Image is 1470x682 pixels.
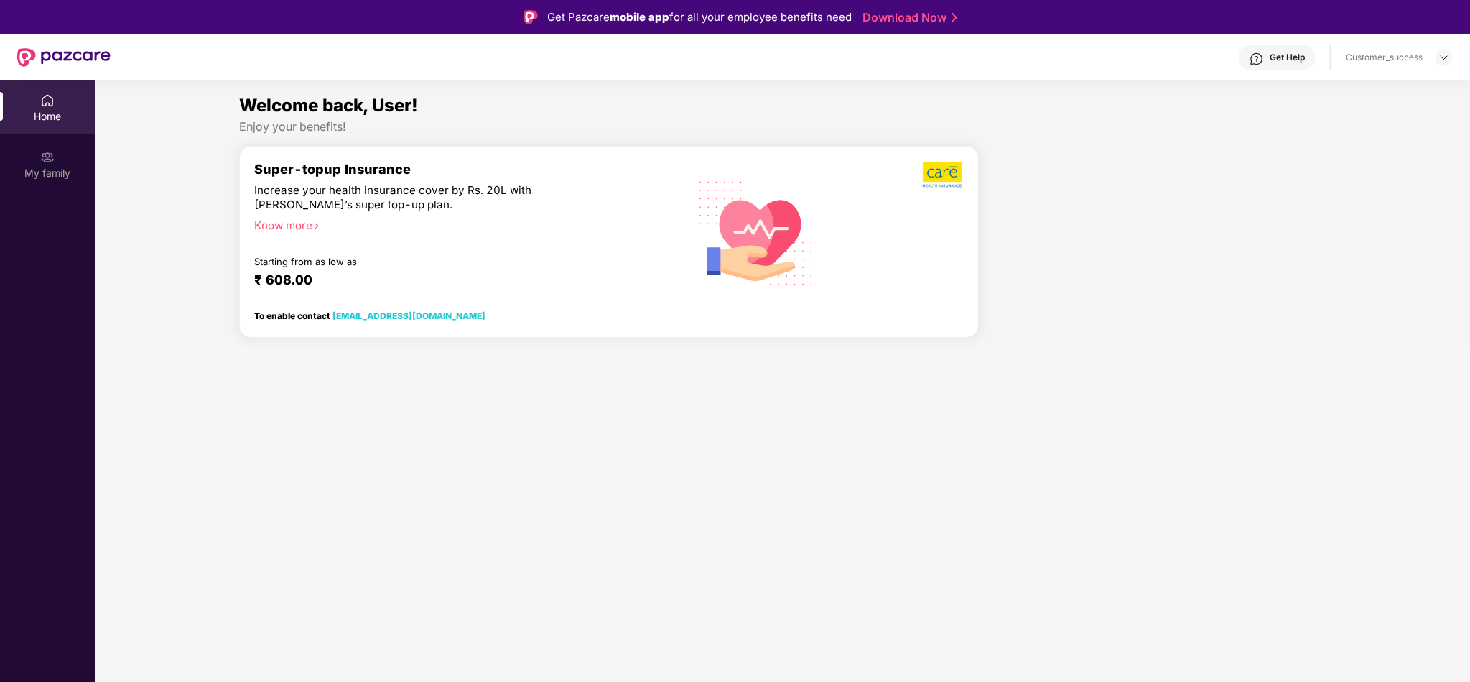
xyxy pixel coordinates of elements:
[1346,52,1423,63] div: Customer_success
[254,310,485,321] div: To enable contact
[254,256,607,266] div: Starting from as low as
[254,161,668,177] div: Super-topup Insurance
[1250,52,1264,66] img: svg+xml;base64,PHN2ZyBpZD0iSGVscC0zMngzMiIgeG1sbnM9Imh0dHA6Ly93d3cudzMub3JnLzIwMDAvc3ZnIiB3aWR0aD...
[312,222,320,230] span: right
[254,272,653,289] div: ₹ 608.00
[610,10,670,24] strong: mobile app
[952,10,957,25] img: Stroke
[40,93,55,108] img: svg+xml;base64,PHN2ZyBpZD0iSG9tZSIgeG1sbnM9Imh0dHA6Ly93d3cudzMub3JnLzIwMDAvc3ZnIiB3aWR0aD0iMjAiIG...
[239,95,418,116] span: Welcome back, User!
[254,183,606,212] div: Increase your health insurance cover by Rs. 20L with [PERSON_NAME]’s super top-up plan.
[1438,52,1450,63] img: svg+xml;base64,PHN2ZyBpZD0iRHJvcGRvd24tMzJ4MzIiIHhtbG5zPSJodHRwOi8vd3d3LnczLm9yZy8yMDAwL3N2ZyIgd2...
[40,150,55,165] img: svg+xml;base64,PHN2ZyB3aWR0aD0iMjAiIGhlaWdodD0iMjAiIHZpZXdCb3g9IjAgMCAyMCAyMCIgZmlsbD0ibm9uZSIgeG...
[688,162,825,302] img: svg+xml;base64,PHN2ZyB4bWxucz0iaHR0cDovL3d3dy53My5vcmcvMjAwMC9zdmciIHhtbG5zOnhsaW5rPSJodHRwOi8vd3...
[17,48,111,67] img: New Pazcare Logo
[1270,52,1305,63] div: Get Help
[332,310,485,321] a: [EMAIL_ADDRESS][DOMAIN_NAME]
[524,10,538,24] img: Logo
[923,161,964,188] img: b5dec4f62d2307b9de63beb79f102df3.png
[239,119,1326,134] div: Enjoy your benefits!
[548,9,852,26] div: Get Pazcare for all your employee benefits need
[863,10,953,25] a: Download Now
[254,218,659,229] div: Know more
